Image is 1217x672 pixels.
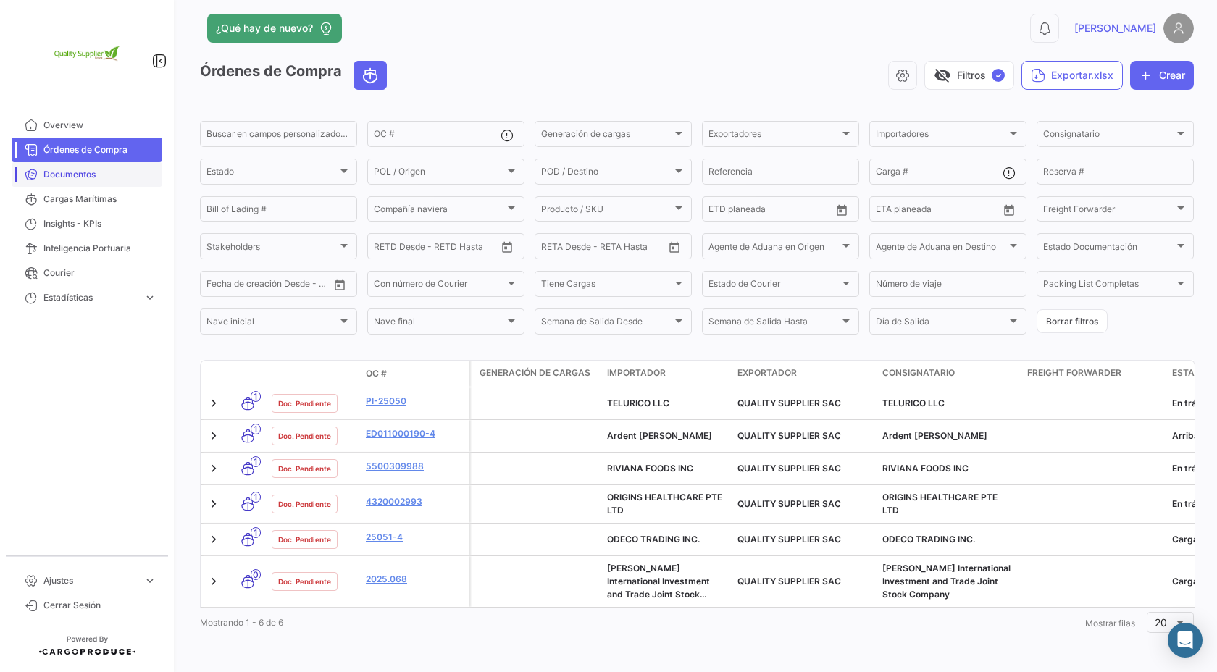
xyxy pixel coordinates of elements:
a: Courier [12,261,162,285]
span: Estado Documentación [1043,243,1174,253]
span: Consignatario [882,366,955,379]
button: Open calendar [496,236,518,258]
button: Exportar.xlsx [1021,61,1123,90]
span: Inteligencia Portuaria [43,242,156,255]
a: Overview [12,113,162,138]
a: ED011000190-4 [366,427,463,440]
span: visibility_off [934,67,951,84]
span: RIVIANA FOODS INC [882,463,969,474]
span: QUALITY SUPPLIER SAC [737,534,841,545]
a: 2025.068 [366,573,463,586]
span: Semana de Salida Hasta [708,319,840,329]
span: 1 [251,391,261,402]
span: ORIGINS HEALTHCARE PTE LTD [882,492,998,516]
span: ¿Qué hay de nuevo? [216,21,313,35]
a: Órdenes de Compra [12,138,162,162]
span: Generación de cargas [480,366,590,379]
span: Semana de Salida Desde [541,319,672,329]
span: Órdenes de Compra [43,143,156,156]
span: Mostrando 1 - 6 de 6 [200,617,283,628]
span: Exportadores [708,131,840,141]
a: Expand/Collapse Row [206,497,221,511]
span: Cerrar Sesión [43,599,156,612]
span: Insights - KPIs [43,217,156,230]
span: Documentos [43,168,156,181]
span: QUALITY SUPPLIER SAC [737,430,841,441]
span: Ajustes [43,574,138,587]
span: OC # [366,367,387,380]
span: Día de Salida [876,319,1007,329]
span: Doc. Pendiente [278,398,331,409]
span: Estado [206,169,338,179]
span: Estado de Courier [708,281,840,291]
span: ODECO TRADING INC. [607,534,700,545]
a: Cargas Marítimas [12,187,162,211]
a: Insights - KPIs [12,211,162,236]
datatable-header-cell: OC # [360,361,469,386]
span: Agente de Aduana en Origen [708,243,840,253]
a: Documentos [12,162,162,187]
a: 25051-4 [366,531,463,544]
span: [PERSON_NAME] [1074,21,1156,35]
span: ✓ [992,69,1005,82]
span: Nave inicial [206,319,338,329]
button: ¿Qué hay de nuevo? [207,14,342,43]
a: Expand/Collapse Row [206,429,221,443]
span: Tiene Cargas [541,281,672,291]
datatable-header-cell: Generación de cargas [471,361,601,387]
span: Ardent Mills [882,430,987,441]
span: Doc. Pendiente [278,534,331,545]
button: Crear [1130,61,1194,90]
span: Stakeholders [206,243,338,253]
a: PI-25050 [366,395,463,408]
a: Expand/Collapse Row [206,574,221,589]
datatable-header-cell: Modo de Transporte [230,368,266,379]
span: QUALITY SUPPLIER SAC [737,463,841,474]
span: RIVIANA FOODS INC [607,463,693,474]
datatable-header-cell: Freight Forwarder [1021,361,1166,387]
span: expand_more [143,574,156,587]
span: POD / Destino [541,169,672,179]
input: Desde [374,243,400,253]
span: Courier [43,266,156,280]
input: Hasta [410,243,469,253]
button: Open calendar [664,236,685,258]
button: Open calendar [998,199,1020,221]
span: Packing List Completas [1043,281,1174,291]
span: Phan Nguyen International Investment and Trade Joint Stock Company [882,563,1011,600]
span: Mostrar filas [1085,618,1135,629]
span: Estado [1172,366,1208,379]
a: Expand/Collapse Row [206,532,221,547]
span: Doc. Pendiente [278,430,331,442]
button: Open calendar [831,199,853,221]
input: Desde [541,243,567,253]
datatable-header-cell: Estado Doc. [266,368,360,379]
span: Generación de cargas [541,131,672,141]
span: 1 [251,456,261,467]
span: Doc. Pendiente [278,498,331,510]
a: Inteligencia Portuaria [12,236,162,261]
input: Hasta [577,243,636,253]
span: Nave final [374,319,505,329]
span: Freight Forwarder [1043,206,1174,217]
span: 1 [251,424,261,434]
h3: Órdenes de Compra [200,61,391,90]
span: Estadísticas [43,291,138,304]
span: Consignatario [1043,131,1174,141]
img: 2e1e32d8-98e2-4bbc-880e-a7f20153c351.png [51,17,123,90]
span: QUALITY SUPPLIER SAC [737,398,841,408]
div: Abrir Intercom Messenger [1168,623,1203,658]
span: Doc. Pendiente [278,463,331,474]
input: Desde [708,206,735,217]
span: Phan Nguyen International Investment and Trade Joint Stock Company [607,563,710,613]
span: Cargas Marítimas [43,193,156,206]
span: Doc. Pendiente [278,576,331,587]
span: Overview [43,119,156,132]
span: 1 [251,492,261,503]
input: Desde [876,206,902,217]
span: QUALITY SUPPLIER SAC [737,576,841,587]
img: placeholder-user.png [1163,13,1194,43]
span: ODECO TRADING INC. [882,534,975,545]
input: Desde [206,281,233,291]
a: Expand/Collapse Row [206,396,221,411]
